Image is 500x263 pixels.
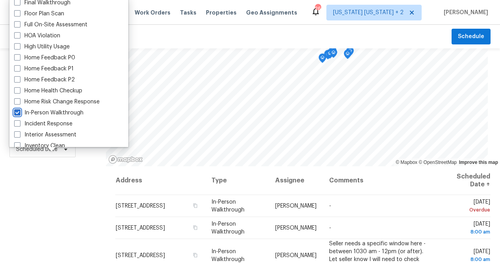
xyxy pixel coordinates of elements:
[14,131,76,139] label: Interior Assessment
[246,9,297,17] span: Geo Assignments
[135,9,170,17] span: Work Orders
[205,166,269,195] th: Type
[396,160,417,165] a: Mapbox
[192,251,199,258] button: Copy Address
[14,142,65,150] label: Inventory Clean
[323,166,435,195] th: Comments
[442,221,490,236] span: [DATE]
[192,202,199,209] button: Copy Address
[14,87,82,95] label: Home Health Checkup
[14,65,74,73] label: Home Feedback P1
[14,76,75,84] label: Home Feedback P2
[326,49,334,61] div: Map marker
[14,54,75,62] label: Home Feedback P0
[329,203,331,209] span: -
[330,48,337,61] div: Map marker
[315,5,320,13] div: 26
[14,120,72,128] label: Incident Response
[211,221,244,235] span: In-Person Walkthrough
[116,252,165,258] span: [STREET_ADDRESS]
[442,228,490,236] div: 8:00 am
[115,166,205,195] th: Address
[206,9,237,17] span: Properties
[275,203,317,209] span: [PERSON_NAME]
[442,255,490,263] div: 8:00 am
[319,53,326,66] div: Map marker
[458,32,484,42] span: Schedule
[442,206,490,214] div: Overdue
[14,21,87,29] label: Full On-Site Assessment
[442,248,490,263] span: [DATE]
[16,145,57,153] span: Scheduled Date
[14,43,70,51] label: High Utility Usage
[192,224,199,231] button: Copy Address
[108,155,143,164] a: Mapbox homepage
[14,32,60,40] label: HOA Violation
[441,9,488,17] span: [PERSON_NAME]
[116,225,165,231] span: [STREET_ADDRESS]
[14,98,100,106] label: Home Risk Change Response
[116,203,165,209] span: [STREET_ADDRESS]
[180,10,196,15] span: Tasks
[211,248,244,262] span: In-Person Walkthrough
[275,225,317,231] span: [PERSON_NAME]
[459,160,498,165] a: Improve this map
[14,109,83,117] label: In-Person Walkthrough
[344,50,352,62] div: Map marker
[419,160,457,165] a: OpenStreetMap
[211,199,244,213] span: In-Person Walkthrough
[106,48,488,166] canvas: Map
[269,166,323,195] th: Assignee
[275,252,317,258] span: [PERSON_NAME]
[333,9,404,17] span: [US_STATE] [US_STATE] + 2
[324,50,332,62] div: Map marker
[435,166,491,195] th: Scheduled Date ↑
[442,199,490,214] span: [DATE]
[452,29,491,45] button: Schedule
[329,225,331,231] span: -
[14,10,64,18] label: Floor Plan Scan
